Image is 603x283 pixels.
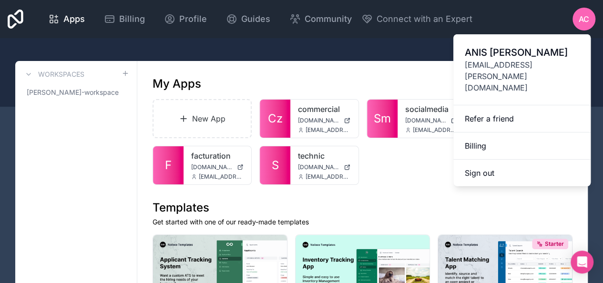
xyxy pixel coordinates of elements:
[453,132,591,160] a: Billing
[165,158,172,173] span: F
[119,12,145,26] span: Billing
[153,200,572,215] h1: Templates
[282,9,359,30] a: Community
[377,12,472,26] span: Connect with an Expert
[153,99,252,138] a: New App
[298,163,340,171] span: [DOMAIN_NAME]
[218,9,278,30] a: Guides
[545,240,564,248] span: Starter
[374,111,391,126] span: Sm
[298,117,340,124] span: [DOMAIN_NAME]
[298,117,350,124] a: [DOMAIN_NAME]
[413,126,458,134] span: [EMAIL_ADDRESS][DOMAIN_NAME]
[96,9,153,30] a: Billing
[241,12,270,26] span: Guides
[405,103,458,115] a: socialmedia
[367,100,398,138] a: Sm
[305,12,352,26] span: Community
[453,160,591,186] button: Sign out
[405,117,447,124] span: [DOMAIN_NAME]
[191,163,233,171] span: [DOMAIN_NAME]
[298,103,350,115] a: commercial
[38,70,84,79] h3: Workspaces
[260,146,290,184] a: S
[27,88,119,97] span: [PERSON_NAME]-workspace
[298,150,350,162] a: technic
[268,111,283,126] span: Cz
[260,100,290,138] a: Cz
[199,173,244,181] span: [EMAIL_ADDRESS][DOMAIN_NAME]
[306,173,350,181] span: [EMAIL_ADDRESS][DOMAIN_NAME]
[179,12,207,26] span: Profile
[41,9,92,30] a: Apps
[153,76,201,91] h1: My Apps
[23,84,129,101] a: [PERSON_NAME]-workspace
[571,251,593,273] div: Open Intercom Messenger
[153,217,572,227] p: Get started with one of our ready-made templates
[361,12,472,26] button: Connect with an Expert
[465,59,579,93] span: [EMAIL_ADDRESS][PERSON_NAME][DOMAIN_NAME]
[191,163,244,171] a: [DOMAIN_NAME]
[272,158,279,173] span: S
[306,126,350,134] span: [EMAIL_ADDRESS][DOMAIN_NAME]
[23,69,84,80] a: Workspaces
[405,117,458,124] a: [DOMAIN_NAME]
[453,105,591,132] a: Refer a friend
[191,150,244,162] a: facturation
[153,146,184,184] a: F
[465,46,579,59] span: ANIS [PERSON_NAME]
[63,12,85,26] span: Apps
[298,163,350,171] a: [DOMAIN_NAME]
[579,13,589,25] span: AC
[156,9,215,30] a: Profile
